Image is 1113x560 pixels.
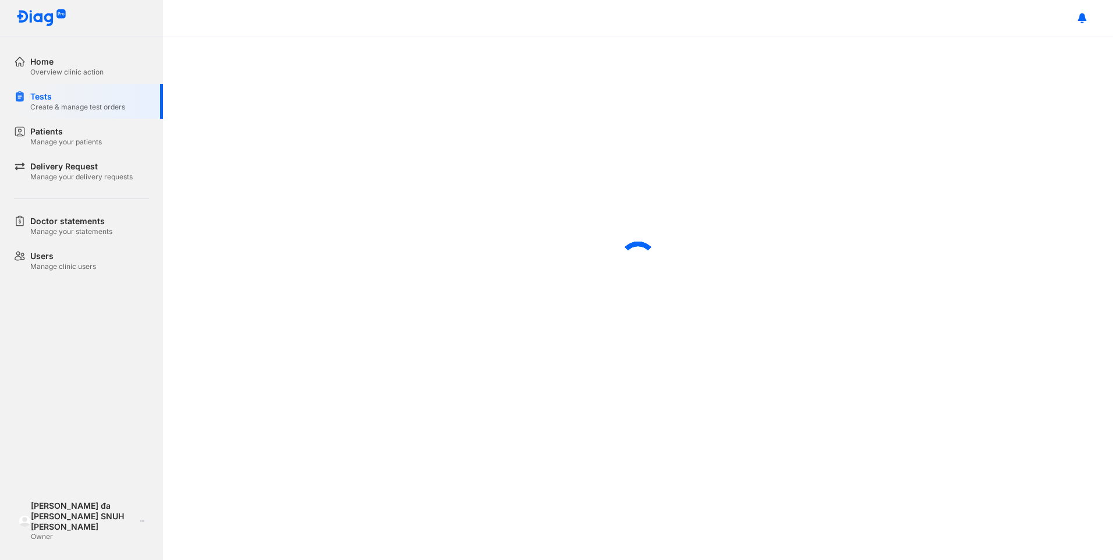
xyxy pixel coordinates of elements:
div: Manage your patients [30,137,102,147]
div: Patients [30,126,102,137]
img: logo [16,9,66,27]
div: Owner [31,532,136,541]
div: Home [30,56,104,68]
div: Tests [30,91,125,102]
div: Manage your statements [30,227,112,236]
div: Overview clinic action [30,68,104,77]
div: Users [30,250,96,262]
div: Manage clinic users [30,262,96,271]
div: Doctor statements [30,215,112,227]
div: Manage your delivery requests [30,172,133,182]
div: [PERSON_NAME] đa [PERSON_NAME] SNUH [PERSON_NAME] [31,501,136,532]
img: logo [19,515,31,527]
div: Delivery Request [30,161,133,172]
div: Create & manage test orders [30,102,125,112]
